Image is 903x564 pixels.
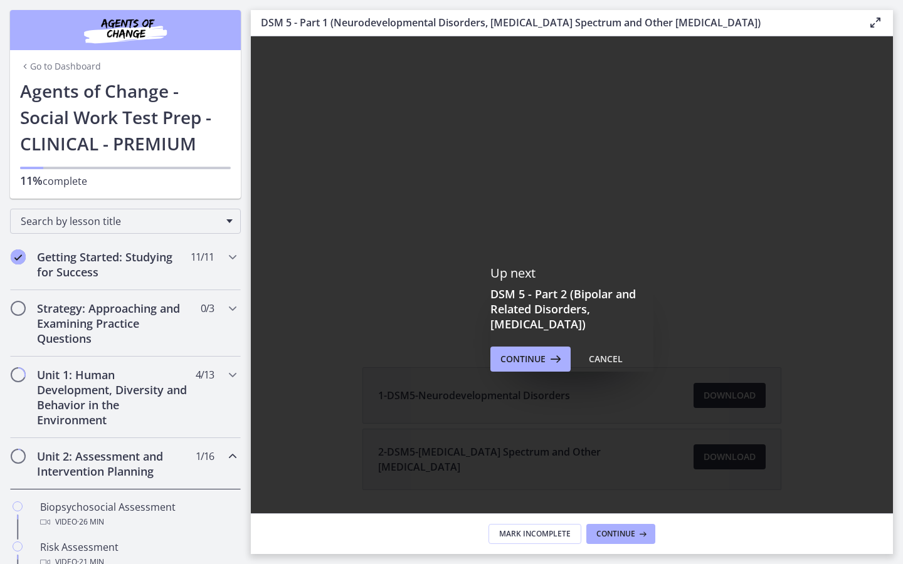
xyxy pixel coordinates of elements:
[500,352,546,367] span: Continue
[488,524,581,544] button: Mark Incomplete
[37,367,190,427] h2: Unit 1: Human Development, Diversity and Behavior in the Environment
[589,352,623,367] div: Cancel
[499,529,571,539] span: Mark Incomplete
[11,249,26,264] i: Completed
[196,367,214,382] span: 4 / 13
[20,173,43,188] span: 11%
[77,514,104,530] span: · 26 min
[20,60,101,73] a: Go to Dashboard
[586,524,655,544] button: Continue
[37,449,190,479] h2: Unit 2: Assessment and Intervention Planning
[40,514,236,530] div: Video
[596,529,635,539] span: Continue
[490,265,653,281] p: Up next
[201,301,214,316] span: 0 / 3
[21,214,220,228] span: Search by lesson title
[20,173,231,189] p: complete
[40,499,236,530] div: Biopsychosocial Assessment
[50,15,201,45] img: Agents of Change
[196,449,214,464] span: 1 / 16
[490,286,653,332] h3: DSM 5 - Part 2 (Bipolar and Related Disorders, [MEDICAL_DATA])
[261,15,848,30] h3: DSM 5 - Part 1 (Neurodevelopmental Disorders, [MEDICAL_DATA] Spectrum and Other [MEDICAL_DATA])
[10,209,241,234] div: Search by lesson title
[20,78,231,157] h1: Agents of Change - Social Work Test Prep - CLINICAL - PREMIUM
[37,249,190,279] h2: Getting Started: Studying for Success
[579,347,633,372] button: Cancel
[490,347,571,372] button: Continue
[191,249,214,264] span: 11 / 11
[37,301,190,346] h2: Strategy: Approaching and Examining Practice Questions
